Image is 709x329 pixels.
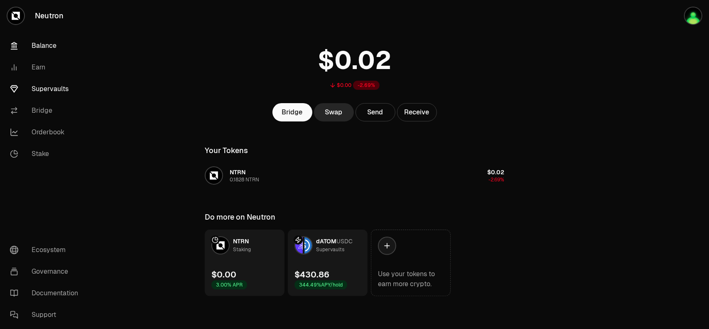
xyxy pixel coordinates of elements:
[314,103,354,121] a: Swap
[353,81,380,90] div: -2.69%
[205,145,248,156] div: Your Tokens
[212,237,229,254] img: NTRN Logo
[3,239,90,261] a: Ecosystem
[233,245,251,254] div: Staking
[487,168,504,176] span: $0.02
[295,237,303,254] img: dATOM Logo
[230,176,259,183] div: 0.1828 NTRN
[378,269,444,289] div: Use your tokens to earn more crypto.
[3,304,90,326] a: Support
[200,163,509,188] button: NTRN LogoNTRN0.1828 NTRN$0.02-2.69%
[230,168,245,176] span: NTRN
[685,7,702,24] img: sw-firefox
[211,269,236,280] div: $0.00
[294,269,329,280] div: $430.86
[356,103,395,121] button: Send
[488,176,504,183] span: -2.69%
[211,280,247,289] div: 3.00% APR
[3,78,90,100] a: Supervaults
[316,245,344,254] div: Supervaults
[337,82,351,89] div: $0.00
[272,103,312,121] a: Bridge
[3,261,90,282] a: Governance
[3,143,90,165] a: Stake
[304,237,312,254] img: USDC Logo
[205,230,285,296] a: NTRN LogoNTRNStaking$0.003.00% APR
[371,230,451,296] a: Use your tokens to earn more crypto.
[397,103,437,121] button: Receive
[3,57,90,78] a: Earn
[3,121,90,143] a: Orderbook
[3,100,90,121] a: Bridge
[336,237,353,245] span: USDC
[205,211,275,223] div: Do more on Neutron
[233,237,249,245] span: NTRN
[294,280,347,289] div: 344.49% APY/hold
[288,230,368,296] a: dATOM LogoUSDC LogodATOMUSDCSupervaults$430.86344.49%APY/hold
[3,282,90,304] a: Documentation
[3,35,90,57] a: Balance
[206,167,222,184] img: NTRN Logo
[316,237,336,245] span: dATOM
